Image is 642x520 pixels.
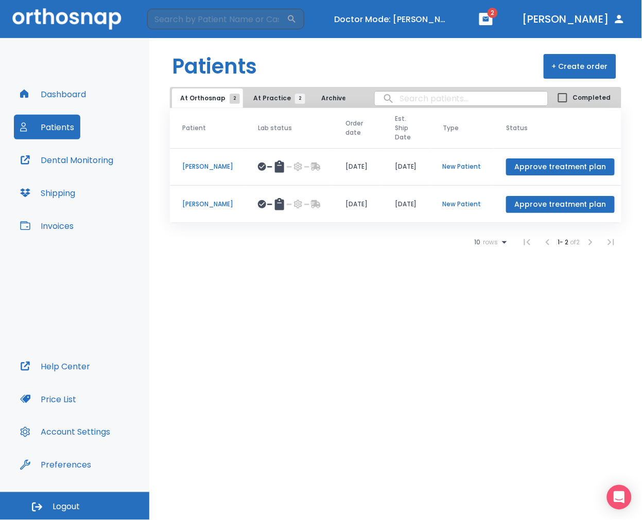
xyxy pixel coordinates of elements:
td: [DATE] [333,186,383,223]
span: 10 [475,239,481,246]
span: 1 - 2 [558,238,570,246]
button: Approve treatment plan [506,196,615,213]
button: Help Center [14,354,96,379]
button: Archived [310,88,362,108]
span: Lab status [258,123,292,133]
span: 2 [230,94,240,104]
p: New Patient [443,162,481,171]
button: Doctor Mode: [PERSON_NAME] [PERSON_NAME] [330,11,454,28]
img: Orthosnap [12,8,122,29]
button: Account Settings [14,420,116,444]
td: [DATE] [333,148,383,186]
p: [PERSON_NAME] [182,162,233,171]
input: Search by Patient Name or Case # [147,9,287,29]
span: rows [481,239,498,246]
button: Approve treatment plan [506,158,615,175]
button: [PERSON_NAME] [518,10,630,28]
span: At Practice [253,94,300,103]
button: Preferences [14,453,97,477]
button: Shipping [14,181,81,205]
div: Open Intercom Messenger [607,485,632,510]
span: Status [506,123,528,133]
span: 2 [488,8,498,18]
button: Invoices [14,213,80,238]
td: [DATE] [383,148,430,186]
div: tabs [172,88,345,108]
h1: Patients [172,51,257,82]
span: Patient [182,123,206,133]
span: Est. Ship Date [395,114,411,142]
span: Completed [573,93,611,102]
td: [DATE] [383,186,430,223]
p: [PERSON_NAME] [182,200,233,209]
button: Price List [14,387,82,411]
span: of 2 [570,238,580,246]
p: New Patient [443,200,481,209]
span: At Orthosnap [180,94,235,103]
span: 2 [295,94,305,104]
button: Dashboard [14,82,92,106]
span: Order date [345,119,363,137]
button: + Create order [544,54,616,79]
span: Logout [53,501,80,513]
button: Dental Monitoring [14,148,119,172]
button: Patients [14,115,80,139]
input: search [375,88,548,109]
span: Type [443,123,459,133]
